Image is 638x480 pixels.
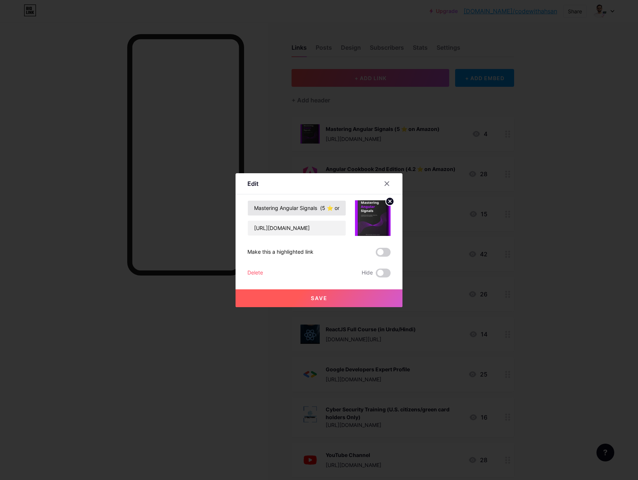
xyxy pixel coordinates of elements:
button: Save [236,289,402,307]
div: Delete [247,269,263,277]
input: Title [248,201,346,216]
div: Edit [247,179,259,188]
span: Save [311,295,328,301]
input: URL [248,221,346,236]
div: Make this a highlighted link [247,248,313,257]
span: Hide [362,269,373,277]
img: link_thumbnail [355,200,391,236]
